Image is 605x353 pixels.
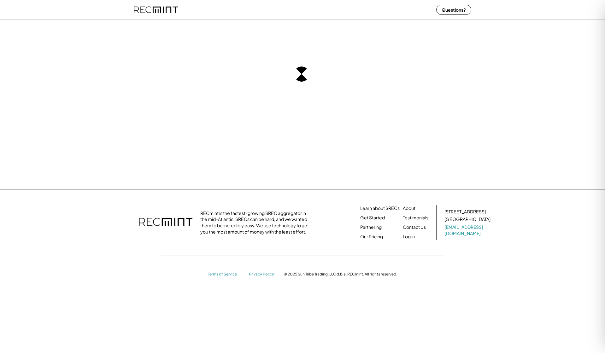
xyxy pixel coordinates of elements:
[284,272,397,277] div: © 2025 Sun Tribe Trading, LLC d.b.a. RECmint. All rights reserved.
[360,215,385,221] a: Get Started
[360,224,382,230] a: Partnering
[249,272,277,277] a: Privacy Policy
[436,5,471,15] button: Questions?
[403,205,415,211] a: About
[200,210,312,235] div: RECmint is the fastest-growing SREC aggregator in the mid-Atlantic. SRECs can be hard, and we wan...
[139,211,192,234] img: recmint-logotype%403x.png
[444,216,490,223] div: [GEOGRAPHIC_DATA]
[360,205,400,211] a: Learn about SRECs
[444,224,492,236] a: [EMAIL_ADDRESS][DOMAIN_NAME]
[134,1,178,18] img: recmint-logotype%403x%20%281%29.jpeg
[403,234,415,240] a: Log in
[360,234,383,240] a: Our Pricing
[403,224,426,230] a: Contact Us
[208,272,243,277] a: Terms of Service
[403,215,428,221] a: Testimonials
[444,209,486,215] div: [STREET_ADDRESS]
